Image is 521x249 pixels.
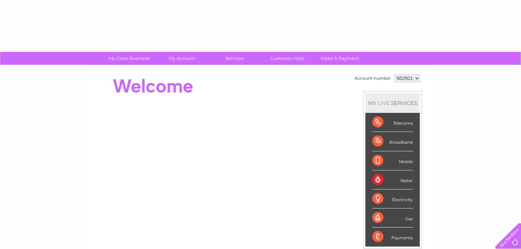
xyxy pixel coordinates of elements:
div: Electricity [372,189,413,208]
div: LIVE [376,100,391,106]
a: My Clear Business [101,52,158,65]
td: Account number [353,72,392,84]
div: Mobile [372,151,413,170]
div: Gas [372,208,413,228]
div: Telecoms [372,113,413,132]
div: Payments [372,228,413,246]
div: MY SERVICES [365,93,420,113]
a: Customer Help [259,52,316,65]
div: Water [372,170,413,189]
a: Make A Payment [311,52,368,65]
div: Broadband [372,132,413,151]
a: My Account [153,52,210,65]
a: Services [206,52,263,65]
